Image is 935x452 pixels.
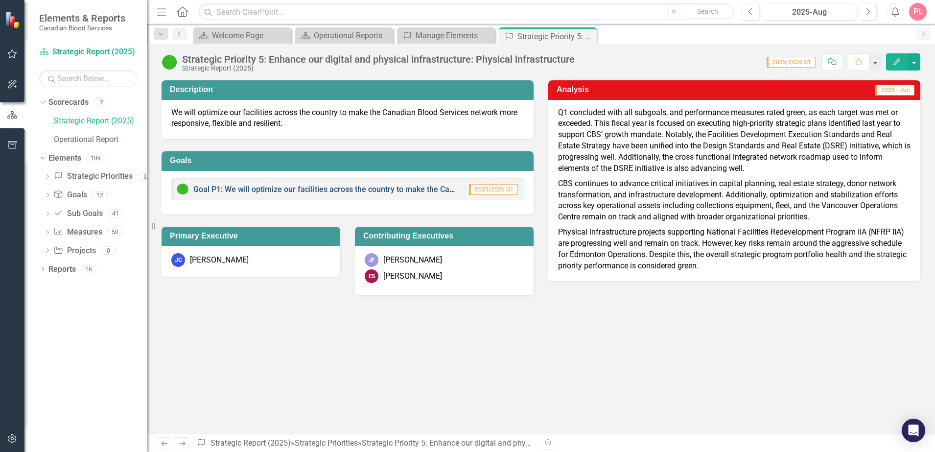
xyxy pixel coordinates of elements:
div: 2025-Aug [766,6,853,18]
a: Strategic Report (2025) [39,47,137,58]
button: 2025-Aug [763,3,856,21]
small: Canadian Blood Services [39,24,125,32]
a: Projects [53,245,95,257]
a: Strategic Report (2025) [210,438,291,448]
div: [PERSON_NAME] [383,255,442,266]
img: On Target [177,183,188,195]
div: 0 [101,246,117,255]
p: CBS continues to advance critical initiatives in capital planning, real estate strategy, donor ne... [558,176,911,225]
div: [PERSON_NAME] [383,271,442,282]
p: We will optimize our facilities across the country to make the Canadian Blood Services network mo... [171,107,524,130]
div: 6 [138,172,153,181]
div: JF [365,253,378,267]
button: PL [909,3,927,21]
span: 2025/2026 Q1 [767,57,816,68]
span: 2025/2026 Q1 [469,184,518,195]
a: Goal P1: We will optimize our facilities across the country to make the Canadian Blood Services n... [193,185,696,194]
a: Elements [48,153,81,164]
div: 2 [93,98,109,107]
span: Elements & Reports [39,12,125,24]
div: Strategic Priority 5: Enhance our digital and physical infrastructure: Physical infrastructure [517,30,594,43]
h3: Analysis [557,85,716,94]
a: Scorecards [48,97,89,108]
div: 41 [108,210,123,218]
span: Search [697,7,718,15]
a: Reports [48,264,76,275]
h3: Contributing Executives [363,232,529,240]
a: Measures [53,227,102,238]
a: Strategic Report (2025) [54,116,147,127]
img: On Target [162,54,177,70]
div: 50 [107,228,123,237]
h3: Goals [170,156,529,165]
a: Operational Reports [298,29,391,42]
div: Strategic Priority 5: Enhance our digital and physical infrastructure: Physical infrastructure [182,54,575,65]
div: Operational Reports [314,29,391,42]
div: JC [171,253,185,267]
div: Strategic Priority 5: Enhance our digital and physical infrastructure: Physical infrastructure [362,438,672,448]
div: 109 [86,154,105,162]
button: Search [683,5,732,19]
h3: Description [170,85,529,94]
a: Strategic Priorities [53,171,132,182]
p: Physical infrastructure projects supporting National Facilities Redevelopment Program IIA (NFRP I... [558,225,911,271]
div: Open Intercom Messenger [902,419,925,442]
div: 12 [92,191,108,199]
p: Q1 concluded with all subgoals, and performance measures rated green, as each target was met or e... [558,107,911,176]
div: Manage Elements [416,29,492,42]
div: ES [365,269,378,283]
div: 18 [81,265,96,273]
a: Welcome Page [196,29,289,42]
a: Strategic Priorities [295,438,358,448]
a: Sub Goals [53,208,102,219]
a: Goals [53,190,87,201]
input: Search ClearPoint... [198,3,734,21]
div: » » [196,438,534,449]
h3: Primary Executive [170,232,335,240]
a: Operational Report [54,134,147,145]
div: Strategic Report (2025) [182,65,575,72]
input: Search Below... [39,70,137,87]
img: ClearPoint Strategy [5,11,22,28]
span: 2025 - Jun [875,85,914,95]
a: Manage Elements [399,29,492,42]
div: Welcome Page [212,29,289,42]
div: [PERSON_NAME] [190,255,249,266]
